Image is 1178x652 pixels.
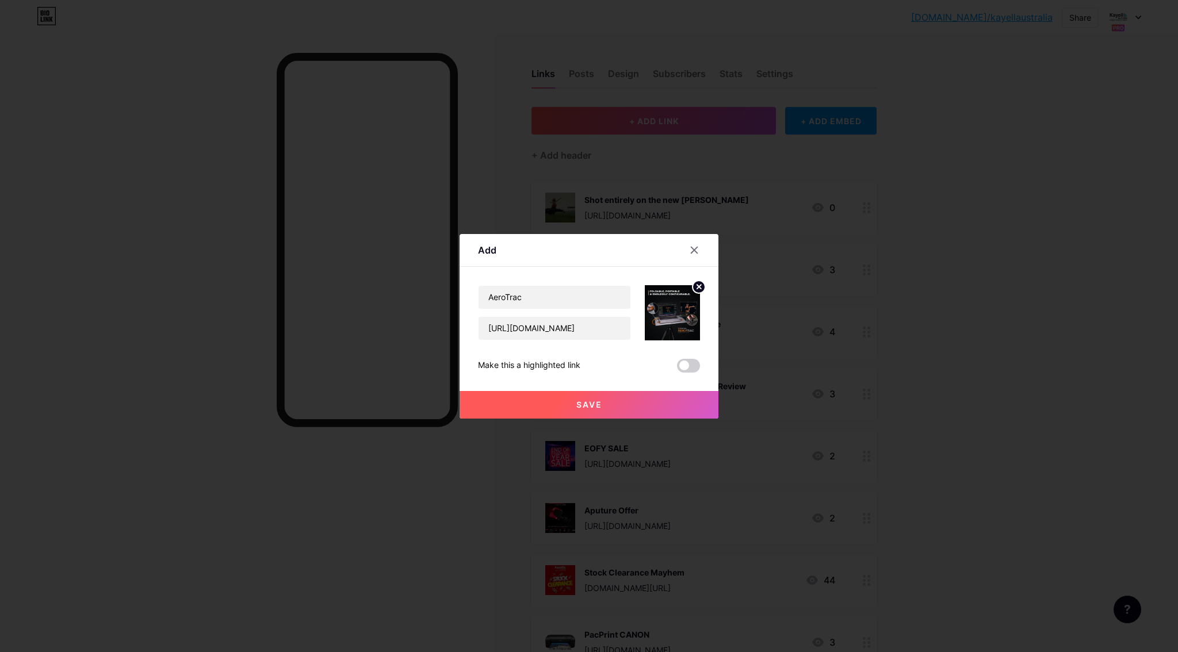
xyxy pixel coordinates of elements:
img: link_thumbnail [645,285,700,340]
input: Title [479,286,630,309]
span: Save [576,400,602,409]
input: URL [479,317,630,340]
div: Make this a highlighted link [478,359,580,373]
button: Save [460,391,718,419]
div: Add [478,243,496,257]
